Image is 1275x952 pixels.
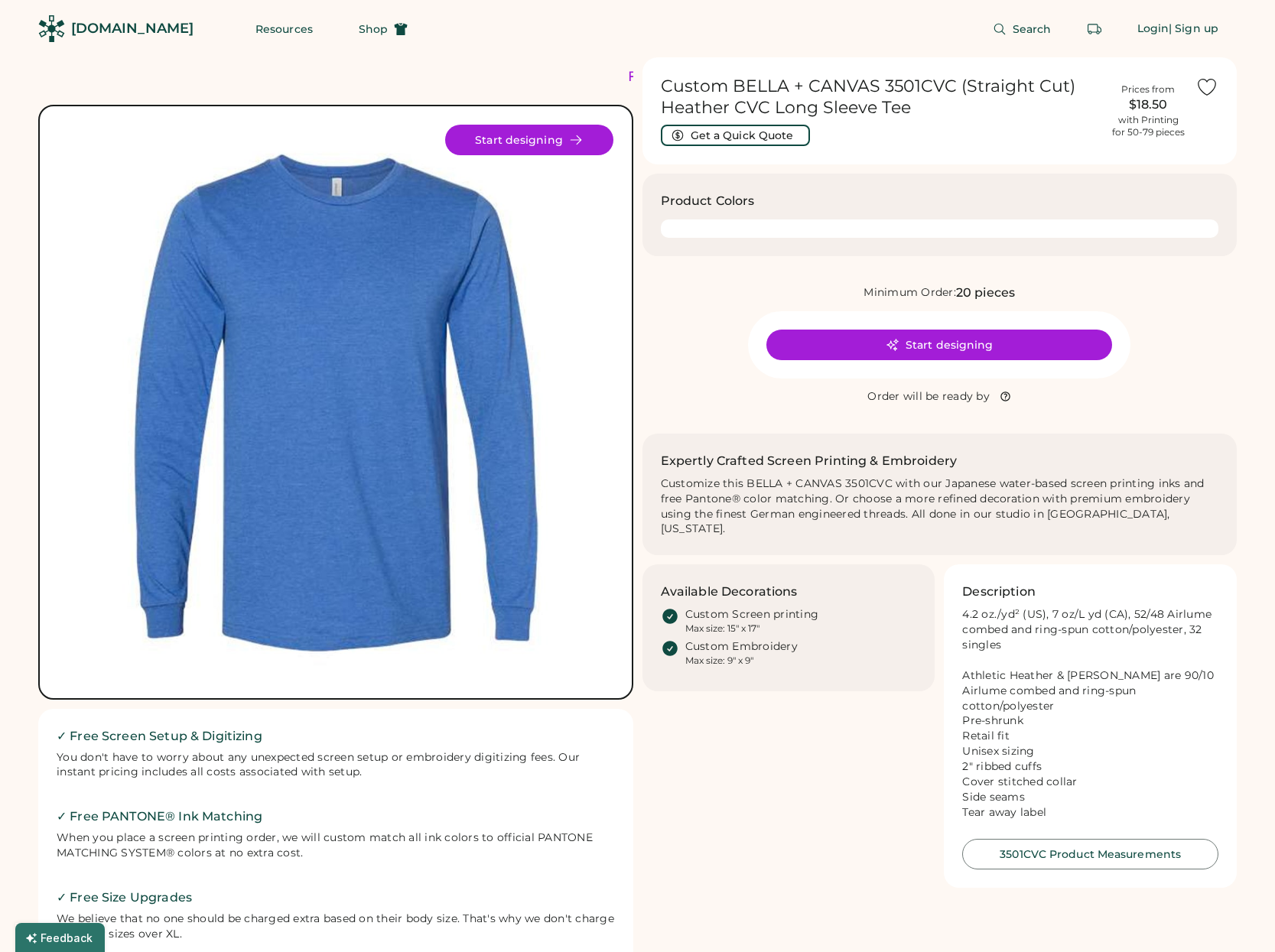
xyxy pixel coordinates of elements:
[57,750,615,781] div: You don't have to worry about any unexpected screen setup or embroidery digitizing fees. Our inst...
[57,911,615,942] div: We believe that no one should be charged extra based on their body size. That's why we don't char...
[661,125,810,146] button: Get a Quick Quote
[685,607,819,622] div: Custom Screen printing
[685,655,753,667] div: Max size: 9" x 9"
[57,830,615,861] div: When you place a screen printing order, we will custom match all ink colors to official PANTONE M...
[766,330,1112,360] button: Start designing
[962,839,1218,869] button: 3501CVC Product Measurements
[661,76,1101,119] h1: Custom BELLA + CANVAS 3501CVC (Straight Cut) Heather CVC Long Sleeve Tee
[359,24,388,34] span: Shop
[38,15,65,42] img: Rendered Logo - Screens
[1137,21,1169,37] div: Login
[661,192,755,210] h3: Product Colors
[974,14,1070,44] button: Search
[1112,114,1185,138] div: with Printing for 50-79 pieces
[1013,24,1052,34] span: Search
[685,639,798,655] div: Custom Embroidery
[1169,21,1218,37] div: | Sign up
[57,727,615,746] h2: ✓ Free Screen Setup & Digitizing
[628,67,759,87] div: FREE SHIPPING
[661,452,958,470] h2: Expertly Crafted Screen Printing & Embroidery
[661,583,798,601] h3: Available Decorations
[71,19,194,38] div: [DOMAIN_NAME]
[58,125,613,680] img: BELLA + CANVAS 3501CVC Product Image
[864,285,956,301] div: Minimum Order:
[57,807,615,826] h2: ✓ Free PANTONE® Ink Matching
[661,476,1219,538] div: Customize this BELLA + CANVAS 3501CVC with our Japanese water-based screen printing inks and free...
[962,583,1036,601] h3: Description
[1110,96,1186,114] div: $18.50
[962,607,1218,820] div: 4.2 oz./yd² (US), 7 oz/L yd (CA), 52/48 Airlume combed and ring-spun cotton/polyester, 32 singles...
[685,622,759,635] div: Max size: 15" x 17"
[1121,83,1175,96] div: Prices from
[57,889,615,907] h2: ✓ Free Size Upgrades
[237,14,331,44] button: Resources
[58,125,613,680] div: 3501CVC Style Image
[340,14,426,44] button: Shop
[1079,14,1110,44] button: Retrieve an order
[956,284,1015,302] div: 20 pieces
[867,389,990,405] div: Order will be ready by
[445,125,613,155] button: Start designing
